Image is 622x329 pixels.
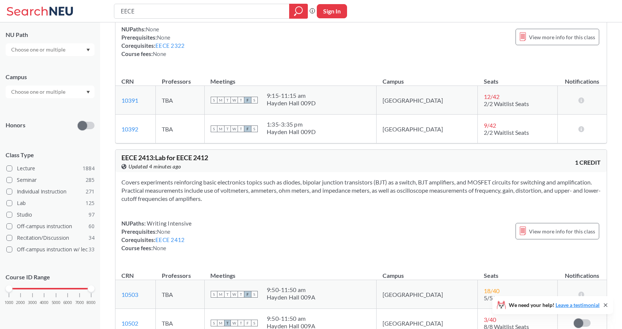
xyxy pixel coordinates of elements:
[224,291,231,298] span: T
[121,125,138,133] a: 10392
[6,31,95,39] div: NU Path
[244,291,251,298] span: F
[217,291,224,298] span: M
[157,228,170,235] span: None
[6,86,95,98] div: Dropdown arrow
[7,45,70,54] input: Choose one or multiple
[267,315,315,322] div: 9:50 - 11:50 am
[224,125,231,132] span: T
[86,49,90,52] svg: Dropdown arrow
[294,6,303,16] svg: magnifying glass
[121,25,185,58] div: NUPaths: Prerequisites: Corequisites: Course fees:
[509,302,600,308] span: We need your help!
[156,70,205,86] th: Professors
[211,97,217,103] span: S
[224,320,231,326] span: T
[75,301,84,305] span: 7000
[478,70,558,86] th: Seats
[6,198,95,208] label: Lab
[377,280,478,309] td: [GEOGRAPHIC_DATA]
[121,320,138,327] a: 10502
[89,245,95,254] span: 33
[156,280,205,309] td: TBA
[156,264,205,280] th: Professors
[156,86,205,115] td: TBA
[267,286,315,294] div: 9:50 - 11:50 am
[231,320,238,326] span: W
[217,97,224,103] span: M
[121,271,134,280] div: CRN
[89,211,95,219] span: 97
[153,245,166,251] span: None
[6,43,95,56] div: Dropdown arrow
[217,320,224,326] span: M
[146,220,192,227] span: Writing Intensive
[529,32,595,42] span: View more info for this class
[224,97,231,103] span: T
[377,70,478,86] th: Campus
[16,301,25,305] span: 2000
[575,158,601,167] span: 1 CREDIT
[244,320,251,326] span: F
[484,287,499,294] span: 18 / 40
[238,97,244,103] span: T
[238,291,244,298] span: T
[6,210,95,220] label: Studio
[484,129,529,136] span: 2/2 Waitlist Seats
[63,301,72,305] span: 6000
[86,91,90,94] svg: Dropdown arrow
[155,236,185,243] a: EECE 2412
[484,316,496,323] span: 3 / 40
[6,187,95,196] label: Individual Instruction
[86,187,95,196] span: 271
[156,115,205,143] td: TBA
[558,264,607,280] th: Notifications
[83,164,95,173] span: 1884
[377,264,478,280] th: Campus
[155,42,185,49] a: EECE 2322
[211,291,217,298] span: S
[6,221,95,231] label: Off-campus instruction
[317,4,347,18] button: Sign In
[267,92,316,99] div: 9:15 - 11:15 am
[89,222,95,230] span: 60
[529,227,595,236] span: View more info for this class
[120,5,284,18] input: Class, professor, course number, "phrase"
[231,291,238,298] span: W
[251,125,258,132] span: S
[121,178,601,203] section: Covers experiments reinforcing basic electronics topics such as diodes, bipolar junction transist...
[6,164,95,173] label: Lecture
[267,128,316,136] div: Hayden Hall 009D
[267,121,316,128] div: 1:35 - 3:35 pm
[377,115,478,143] td: [GEOGRAPHIC_DATA]
[89,234,95,242] span: 34
[6,273,95,282] p: Course ID Range
[556,302,600,308] a: Leave a testimonial
[377,86,478,115] td: [GEOGRAPHIC_DATA]
[121,219,192,252] div: NUPaths: Prerequisites: Corequisites: Course fees:
[238,320,244,326] span: T
[251,97,258,103] span: S
[251,291,258,298] span: S
[267,294,315,301] div: Hayden Hall 009A
[484,122,496,129] span: 9 / 42
[244,97,251,103] span: F
[6,245,95,254] label: Off-campus instruction w/ lec
[121,153,208,162] span: EECE 2413 : Lab for EECE 2412
[52,301,61,305] span: 5000
[6,175,95,185] label: Seminar
[129,162,181,171] span: Updated 4 minutes ago
[478,264,558,280] th: Seats
[204,264,376,280] th: Meetings
[6,233,95,243] label: Recitation/Discussion
[86,199,95,207] span: 125
[484,294,529,301] span: 5/5 Waitlist Seats
[267,99,316,107] div: Hayden Hall 009D
[6,73,95,81] div: Campus
[7,87,70,96] input: Choose one or multiple
[121,291,138,298] a: 10503
[86,176,95,184] span: 285
[204,70,376,86] th: Meetings
[153,50,166,57] span: None
[6,121,25,130] p: Honors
